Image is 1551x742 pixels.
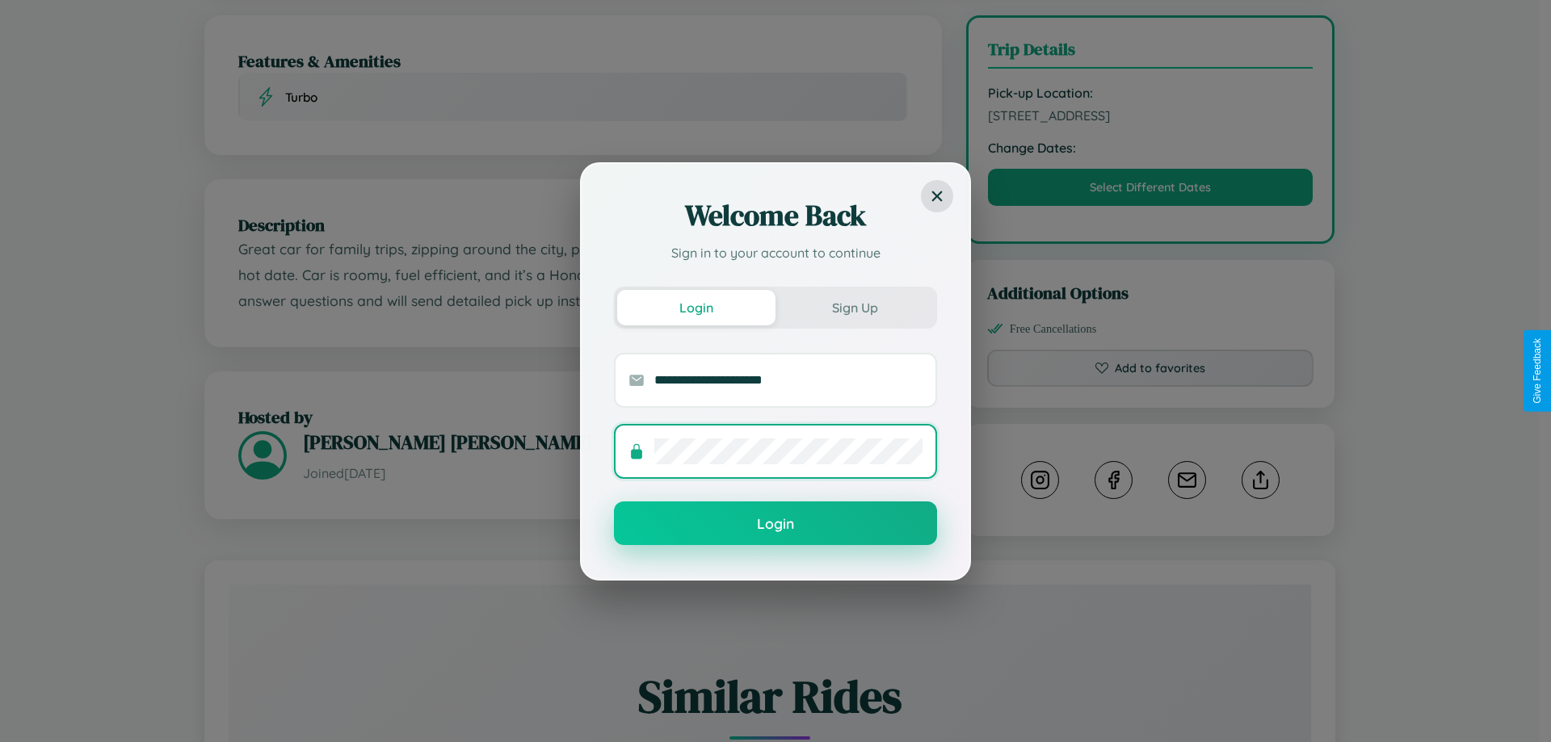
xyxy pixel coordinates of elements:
[614,501,937,545] button: Login
[775,290,934,325] button: Sign Up
[617,290,775,325] button: Login
[614,243,937,262] p: Sign in to your account to continue
[1532,338,1543,404] div: Give Feedback
[614,196,937,235] h2: Welcome Back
